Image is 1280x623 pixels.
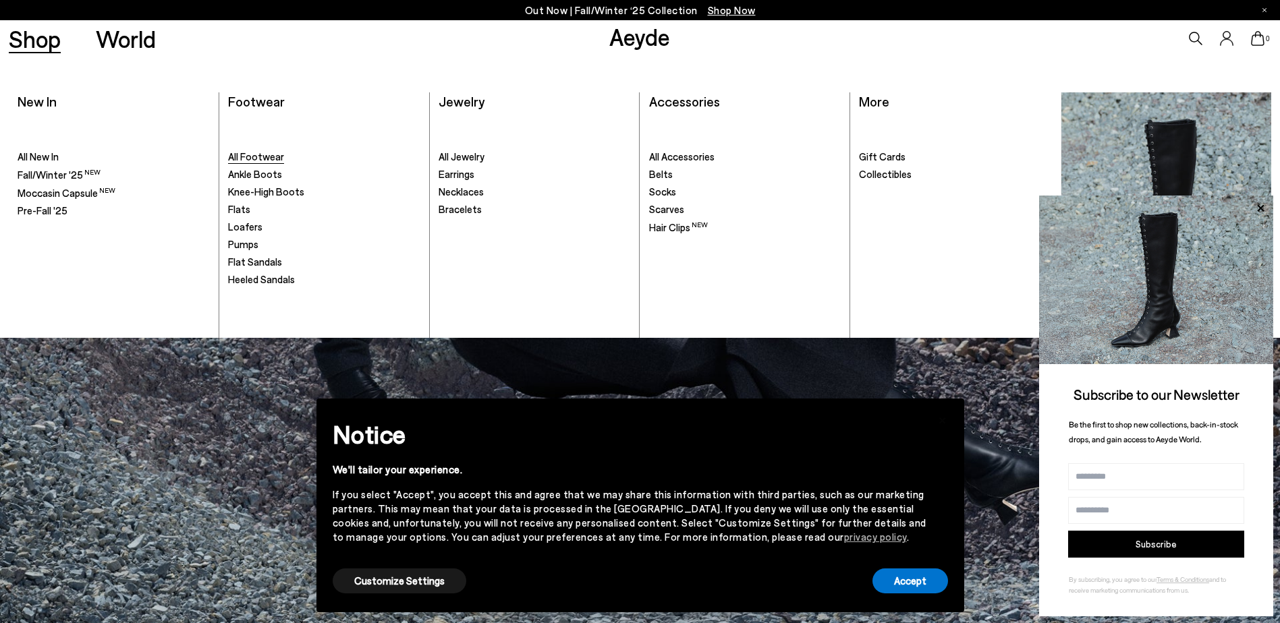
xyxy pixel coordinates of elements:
div: We'll tailor your experience. [333,463,926,477]
button: Subscribe [1068,531,1244,558]
a: Terms & Conditions [1157,575,1209,583]
a: Flats [228,203,420,216]
span: Pumps [228,238,258,250]
span: Bracelets [439,203,482,215]
a: Accessories [649,93,720,109]
span: Ankle Boots [228,168,282,180]
a: All Jewelry [439,150,631,164]
a: Jewelry [439,93,484,109]
a: Loafers [228,220,420,234]
span: Navigate to /collections/new-in [708,4,756,16]
span: Belts [649,168,673,180]
span: Be the first to shop new collections, back-in-stock drops, and gain access to Aeyde World. [1069,419,1238,444]
span: Loafers [228,220,262,233]
span: All Footwear [228,150,284,162]
a: More [859,93,889,109]
span: By subscribing, you agree to our [1069,575,1157,583]
a: Pre-Fall '25 [18,204,210,218]
img: 2a6287a1333c9a56320fd6e7b3c4a9a9.jpg [1039,196,1273,364]
span: 0 [1264,35,1271,42]
a: World [96,27,156,51]
a: Fall/Winter '25 Out Now [1061,92,1271,329]
span: Pre-Fall '25 [18,204,67,216]
span: Gift Cards [859,150,906,162]
a: privacy policy [844,531,907,543]
span: Subscribe to our Newsletter [1074,386,1240,403]
img: Group_1295_900x.jpg [1061,92,1271,329]
a: Hair Clips [649,220,841,235]
span: Moccasin Capsule [18,187,115,199]
a: Scarves [649,203,841,216]
a: Gift Cards [859,150,1052,164]
button: Close this notice [926,403,959,435]
span: Earrings [439,168,474,180]
p: Out Now | Fall/Winter ‘25 Collection [525,2,756,19]
a: All Footwear [228,150,420,164]
a: Moccasin Capsule [18,186,210,200]
a: Necklaces [439,185,631,199]
a: All New In [18,150,210,164]
a: Socks [649,185,841,199]
span: All New In [18,150,59,162]
span: Flats [228,203,250,215]
a: Pumps [228,238,420,251]
div: If you select "Accept", you accept this and agree that we may share this information with third p... [333,487,926,544]
span: Fall/Winter '25 [18,169,101,181]
a: Belts [649,168,841,181]
span: Hair Clips [649,221,708,233]
a: Footwear [228,93,285,109]
a: Collectibles [859,168,1052,181]
a: Knee-High Boots [228,185,420,199]
a: New In [18,93,57,109]
span: Knee-High Boots [228,185,304,198]
span: × [938,409,947,428]
a: All Accessories [649,150,841,164]
span: Flat Sandals [228,256,282,268]
span: Necklaces [439,185,484,198]
span: Collectibles [859,168,912,180]
button: Customize Settings [333,568,466,593]
span: Scarves [649,203,684,215]
a: Earrings [439,168,631,181]
a: Shop [9,27,61,51]
a: Ankle Boots [228,168,420,181]
span: Heeled Sandals [228,273,295,285]
a: Fall/Winter '25 [18,168,210,182]
a: Flat Sandals [228,256,420,269]
a: 0 [1251,31,1264,46]
button: Accept [872,568,948,593]
span: All Accessories [649,150,715,162]
a: Bracelets [439,203,631,216]
a: Aeyde [609,22,670,51]
span: All Jewelry [439,150,484,162]
span: Socks [649,185,676,198]
h2: Notice [333,417,926,452]
a: Heeled Sandals [228,273,420,287]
